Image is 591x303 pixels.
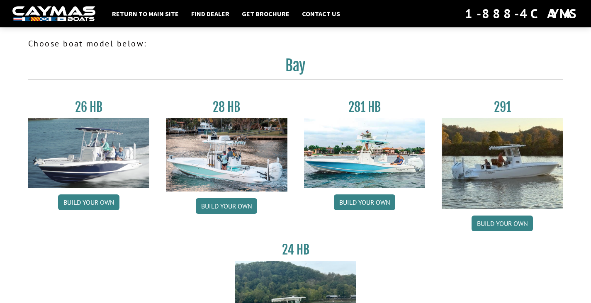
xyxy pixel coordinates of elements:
a: Find Dealer [187,8,233,19]
p: Choose boat model below: [28,37,563,50]
a: Build your own [472,216,533,231]
a: Build your own [58,194,119,210]
a: Build your own [196,198,257,214]
a: Return to main site [108,8,183,19]
h3: 291 [442,99,563,115]
h3: 28 HB [166,99,287,115]
img: 28-hb-twin.jpg [304,118,426,188]
a: Build your own [334,194,395,210]
img: 28_hb_thumbnail_for_caymas_connect.jpg [166,118,287,191]
img: 26_new_photo_resized.jpg [28,118,150,188]
h2: Bay [28,56,563,80]
img: white-logo-c9c8dbefe5ff5ceceb0f0178aa75bf4bb51f6bca0971e226c86eb53dfe498488.png [12,6,95,22]
a: Get Brochure [238,8,294,19]
div: 1-888-4CAYMAS [465,5,579,23]
img: 291_Thumbnail.jpg [442,118,563,209]
a: Contact Us [298,8,344,19]
h3: 24 HB [235,242,356,257]
h3: 281 HB [304,99,426,115]
h3: 26 HB [28,99,150,115]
